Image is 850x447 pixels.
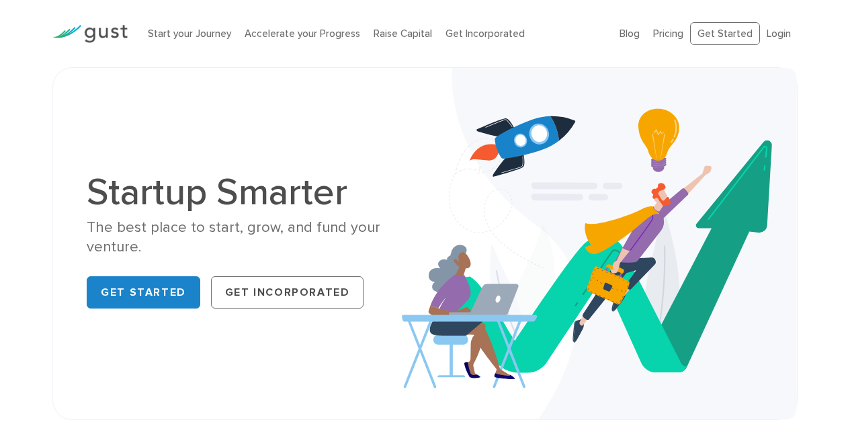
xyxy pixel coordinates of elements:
a: Login [767,28,791,40]
a: Get Started [690,22,760,46]
h1: Startup Smarter [87,173,415,211]
a: Get Incorporated [211,276,364,309]
a: Get Started [87,276,200,309]
a: Pricing [653,28,683,40]
div: The best place to start, grow, and fund your venture. [87,218,415,257]
img: Gust Logo [52,25,128,43]
a: Accelerate your Progress [245,28,360,40]
img: Startup Smarter Hero [402,68,797,419]
a: Raise Capital [374,28,432,40]
a: Blog [620,28,640,40]
a: Get Incorporated [445,28,525,40]
a: Start your Journey [148,28,231,40]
